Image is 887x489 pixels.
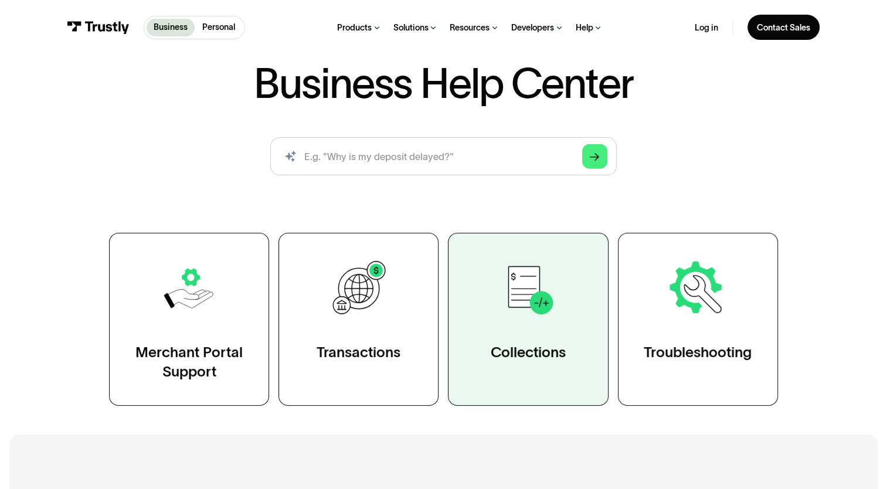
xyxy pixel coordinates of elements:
a: Merchant Portal Support [109,233,269,406]
img: Trustly Logo [67,21,130,34]
a: Collections [448,233,608,406]
div: Collections [491,343,566,362]
div: Products [337,22,372,33]
p: Business [154,21,188,33]
h1: Business Help Center [254,62,633,104]
div: Solutions [393,22,429,33]
a: Contact Sales [747,15,820,40]
div: Developers [511,22,554,33]
div: Contact Sales [757,22,810,33]
form: Search [270,137,617,175]
div: Merchant Portal Support [134,343,245,381]
a: Business [147,19,195,36]
a: Log in [695,22,718,33]
p: Personal [202,21,235,33]
div: Resources [450,22,490,33]
div: Transactions [317,343,400,362]
a: Troubleshooting [618,233,778,406]
a: Personal [195,19,242,36]
a: Transactions [278,233,439,406]
div: Help [576,22,593,33]
input: search [270,137,617,175]
div: Troubleshooting [644,343,752,362]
